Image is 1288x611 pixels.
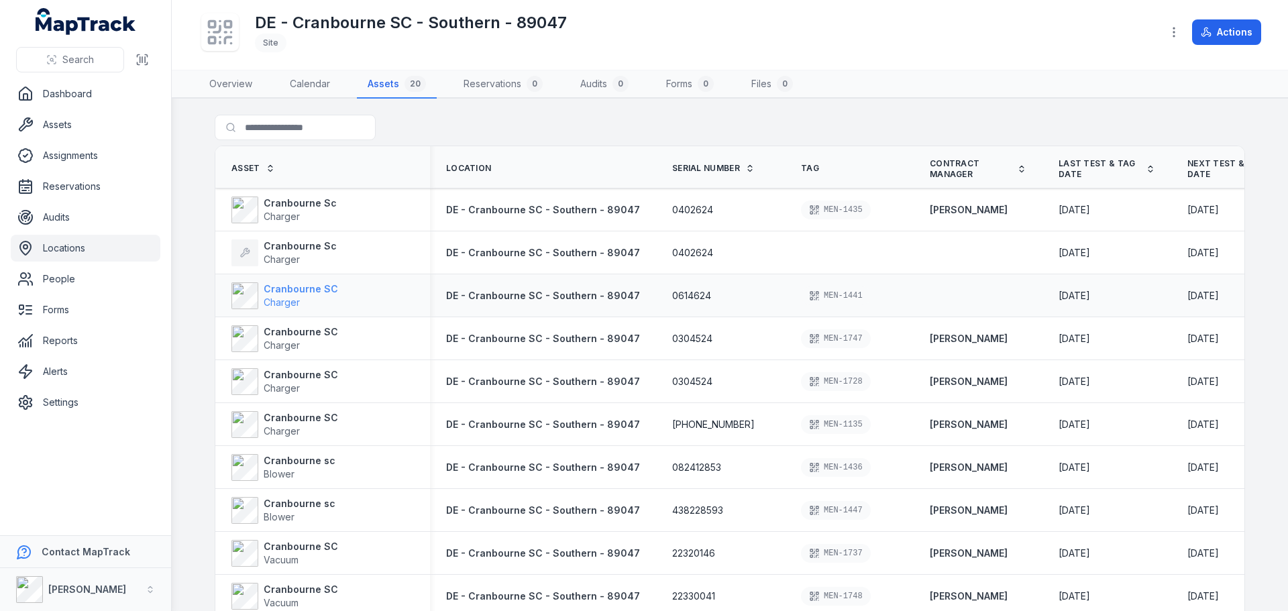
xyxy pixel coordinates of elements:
[801,286,871,305] div: MEN-1441
[446,418,640,431] a: DE - Cranbourne SC - Southern - 89047
[801,587,871,606] div: MEN-1748
[1187,290,1219,301] span: [DATE]
[1187,289,1219,302] time: 2/7/2026, 12:00:00 AM
[446,547,640,560] a: DE - Cranbourne SC - Southern - 89047
[264,554,299,565] span: Vacuum
[48,584,126,595] strong: [PERSON_NAME]
[930,504,1008,517] a: [PERSON_NAME]
[264,325,338,339] strong: Cranbourne SC
[446,376,640,387] span: DE - Cranbourne SC - Southern - 89047
[1059,547,1090,560] time: 8/7/2025, 10:00:00 AM
[446,163,491,174] span: Location
[1059,247,1090,258] span: [DATE]
[264,454,335,467] strong: Cranbourne sc
[446,333,640,344] span: DE - Cranbourne SC - Southern - 89047
[1059,375,1090,388] time: 8/7/2025, 12:00:00 AM
[672,246,713,260] span: 0402624
[1059,158,1140,180] span: Last Test & Tag Date
[199,70,263,99] a: Overview
[672,289,711,302] span: 0614624
[446,461,640,473] span: DE - Cranbourne SC - Southern - 89047
[231,497,335,524] a: Cranbourne scBlower
[264,239,337,253] strong: Cranbourne Sc
[264,597,299,608] span: Vacuum
[11,296,160,323] a: Forms
[264,411,338,425] strong: Cranbourne SC
[11,327,160,354] a: Reports
[930,203,1008,217] a: [PERSON_NAME]
[930,332,1008,345] a: [PERSON_NAME]
[446,247,640,258] span: DE - Cranbourne SC - Southern - 89047
[672,590,715,603] span: 22330041
[777,76,793,92] div: 0
[446,590,640,603] a: DE - Cranbourne SC - Southern - 89047
[801,501,871,520] div: MEN-1447
[1187,332,1219,345] time: 2/7/2026, 12:00:00 AM
[446,504,640,516] span: DE - Cranbourne SC - Southern - 89047
[1187,158,1269,180] span: Next test & tag date
[801,163,819,174] span: Tag
[264,468,294,480] span: Blower
[801,329,871,348] div: MEN-1747
[672,461,721,474] span: 082412853
[570,70,639,99] a: Audits0
[264,425,300,437] span: Charger
[1059,418,1090,431] time: 8/7/2025, 12:00:00 AM
[1187,204,1219,215] span: [DATE]
[264,211,300,222] span: Charger
[62,53,94,66] span: Search
[446,375,640,388] a: DE - Cranbourne SC - Southern - 89047
[672,504,723,517] span: 438228593
[527,76,543,92] div: 0
[930,158,1012,180] span: Contract Manager
[1059,204,1090,215] span: [DATE]
[11,266,160,292] a: People
[446,246,640,260] a: DE - Cranbourne SC - Southern - 89047
[1187,547,1219,560] time: 2/7/2026, 10:00:00 AM
[1059,547,1090,559] span: [DATE]
[11,235,160,262] a: Locations
[11,389,160,416] a: Settings
[672,163,755,174] a: Serial Number
[1059,246,1090,260] time: 8/7/2025, 12:00:00 AM
[231,368,338,395] a: Cranbourne SCCharger
[1059,461,1090,474] time: 8/7/2025, 12:00:00 AM
[655,70,724,99] a: Forms0
[264,282,338,296] strong: Cranbourne SC
[672,547,715,560] span: 22320146
[1059,590,1090,602] span: [DATE]
[446,547,640,559] span: DE - Cranbourne SC - Southern - 89047
[1187,547,1219,559] span: [DATE]
[672,203,713,217] span: 0402624
[446,289,640,302] a: DE - Cranbourne SC - Southern - 89047
[672,163,740,174] span: Serial Number
[11,142,160,169] a: Assignments
[264,197,337,210] strong: Cranbourne Sc
[801,458,871,477] div: MEN-1436
[1187,461,1219,473] span: [DATE]
[930,158,1026,180] a: Contract Manager
[930,461,1008,474] a: [PERSON_NAME]
[1187,158,1284,180] a: Next test & tag date
[446,204,640,215] span: DE - Cranbourne SC - Southern - 89047
[1187,376,1219,387] span: [DATE]
[1059,333,1090,344] span: [DATE]
[1187,419,1219,430] span: [DATE]
[231,239,337,266] a: Cranbourne ScCharger
[1059,158,1155,180] a: Last Test & Tag Date
[446,590,640,602] span: DE - Cranbourne SC - Southern - 89047
[1187,333,1219,344] span: [DATE]
[1187,461,1219,474] time: 2/7/2026, 12:00:00 AM
[231,282,338,309] a: Cranbourne SCCharger
[1059,289,1090,302] time: 8/7/2025, 12:00:00 AM
[1059,419,1090,430] span: [DATE]
[930,547,1008,560] a: [PERSON_NAME]
[1059,376,1090,387] span: [DATE]
[264,382,300,394] span: Charger
[264,583,338,596] strong: Cranbourne SC
[1187,203,1219,217] time: 2/7/2026, 12:00:00 AM
[11,80,160,107] a: Dashboard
